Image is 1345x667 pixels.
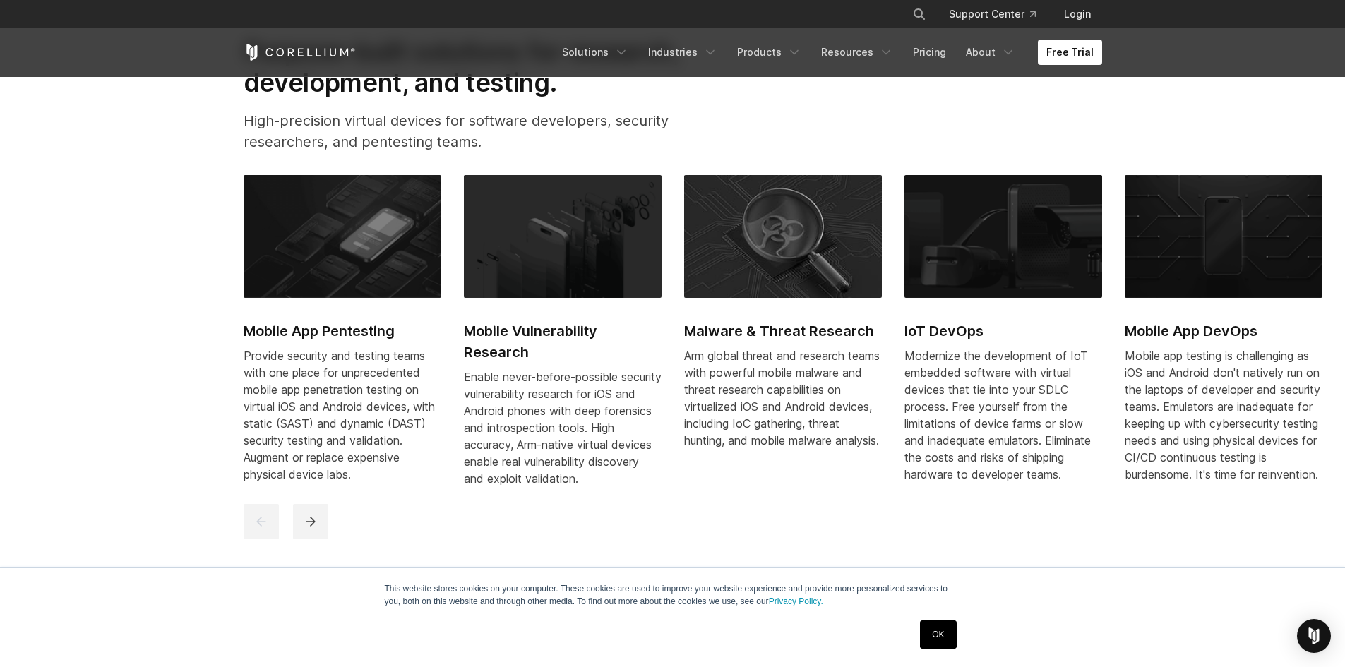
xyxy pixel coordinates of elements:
a: Privacy Policy. [769,596,823,606]
p: This website stores cookies on your computer. These cookies are used to improve your website expe... [385,582,961,608]
h2: Malware & Threat Research [684,320,882,342]
img: Mobile App DevOps [1125,175,1322,298]
a: Products [729,40,810,65]
h2: Mobile App Pentesting [244,320,441,342]
div: Provide security and testing teams with one place for unprecedented mobile app penetration testin... [244,347,441,483]
a: Mobile App Pentesting Mobile App Pentesting Provide security and testing teams with one place for... [244,175,441,500]
a: Industries [640,40,726,65]
a: Corellium Home [244,44,356,61]
div: Arm global threat and research teams with powerful mobile malware and threat research capabilitie... [684,347,882,449]
a: Solutions [554,40,637,65]
a: Support Center [938,1,1047,27]
h2: Mobile Vulnerability Research [464,320,662,363]
div: Mobile app testing is challenging as iOS and Android don't natively run on the laptops of develop... [1125,347,1322,483]
button: previous [244,504,279,539]
a: Pricing [904,40,955,65]
img: Mobile Vulnerability Research [464,175,662,298]
a: Resources [813,40,902,65]
a: About [957,40,1024,65]
a: IoT DevOps IoT DevOps Modernize the development of IoT embedded software with virtual devices tha... [904,175,1102,500]
p: High-precision virtual devices for software developers, security researchers, and pentesting teams. [244,110,725,152]
img: Mobile App Pentesting [244,175,441,298]
h2: IoT DevOps [904,320,1102,342]
div: Open Intercom Messenger [1297,619,1331,653]
img: Malware & Threat Research [684,175,882,298]
div: Navigation Menu [895,1,1102,27]
a: Mobile Vulnerability Research Mobile Vulnerability Research Enable never-before-possible security... [464,175,662,504]
a: Login [1053,1,1102,27]
a: Malware & Threat Research Malware & Threat Research Arm global threat and research teams with pow... [684,175,882,466]
button: next [293,504,328,539]
div: Enable never-before-possible security vulnerability research for iOS and Android phones with deep... [464,368,662,487]
a: OK [920,620,956,649]
div: Navigation Menu [554,40,1102,65]
a: Free Trial [1038,40,1102,65]
button: Search [907,1,932,27]
div: Modernize the development of IoT embedded software with virtual devices that tie into your SDLC p... [904,347,1102,483]
h2: Mobile App DevOps [1125,320,1322,342]
img: IoT DevOps [904,175,1102,298]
